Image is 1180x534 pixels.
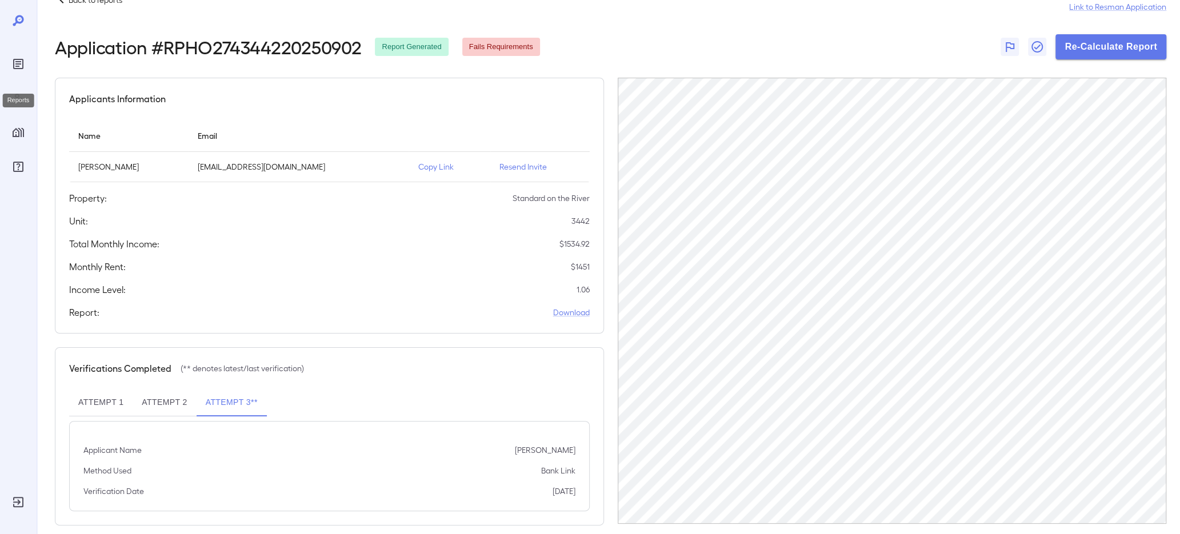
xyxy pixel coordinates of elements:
button: Attempt 3** [197,389,267,416]
table: simple table [69,119,590,182]
h2: Application # RPHO274344220250902 [55,37,361,57]
p: Copy Link [418,161,481,172]
div: Manage Properties [9,123,27,142]
p: [PERSON_NAME] [78,161,179,172]
h5: Income Level: [69,283,126,296]
button: Attempt 1 [69,389,133,416]
p: Method Used [83,465,131,476]
p: [EMAIL_ADDRESS][DOMAIN_NAME] [198,161,400,172]
th: Email [189,119,409,152]
p: [PERSON_NAME] [515,444,575,456]
p: Standard on the River [513,192,590,204]
h5: Report: [69,306,99,319]
p: 1.06 [577,284,590,295]
p: Applicant Name [83,444,142,456]
a: Link to Resman Application [1069,1,1166,13]
p: 3442 [571,215,590,227]
span: Fails Requirements [462,42,540,53]
div: Reports [3,94,34,107]
p: $ 1534.92 [559,238,590,250]
p: Verification Date [83,485,144,497]
th: Name [69,119,189,152]
button: Re-Calculate Report [1055,34,1166,59]
span: Report Generated [375,42,448,53]
p: $ 1451 [571,261,590,272]
div: FAQ [9,158,27,176]
h5: Monthly Rent: [69,260,126,274]
p: [DATE] [553,485,575,497]
h5: Verifications Completed [69,362,171,375]
h5: Property: [69,191,107,205]
p: Bank Link [541,465,575,476]
p: Resend Invite [499,161,581,172]
h5: Total Monthly Income: [69,237,159,251]
div: Log Out [9,493,27,511]
button: Flag Report [1001,38,1019,56]
button: Attempt 2 [133,389,196,416]
h5: Applicants Information [69,92,166,106]
h5: Unit: [69,214,88,228]
div: Reports [9,55,27,73]
button: Close Report [1028,38,1046,56]
p: (** denotes latest/last verification) [181,363,304,374]
a: Download [553,307,590,318]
